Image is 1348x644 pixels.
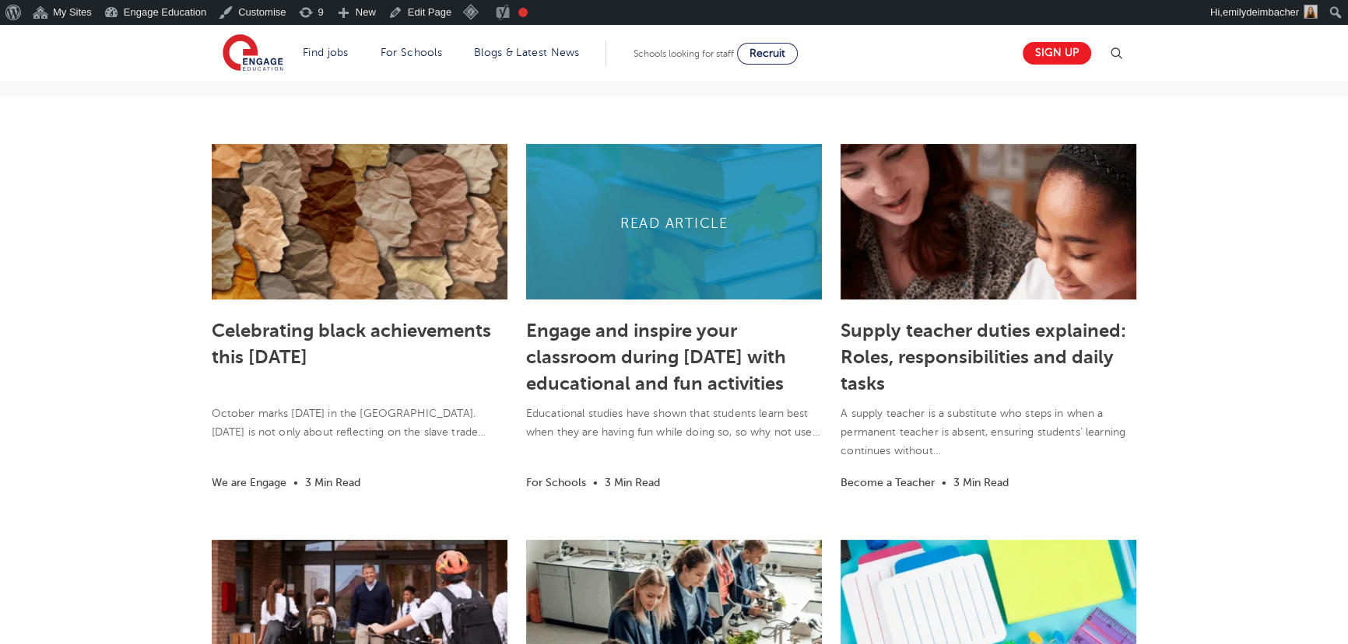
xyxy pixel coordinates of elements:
span: emilydeimbacher [1223,6,1299,18]
span: Schools looking for staff [634,48,734,59]
a: Supply teacher duties explained: Roles, responsibilities and daily tasks [841,320,1126,394]
a: Recruit [737,43,798,65]
li: Become a Teacher [841,474,935,492]
li: 3 Min Read [305,474,360,492]
a: Sign up [1023,42,1091,65]
p: A supply teacher is a substitute who steps in when a permanent teacher is absent, ensuring studen... [841,404,1136,460]
a: Blogs & Latest News [474,47,580,58]
p: October marks [DATE] in the [GEOGRAPHIC_DATA]. [DATE] is not only about reflecting on the slave t... [212,404,507,442]
li: • [938,474,950,492]
li: • [290,474,302,492]
p: Educational studies have shown that students learn best when they are having fun while doing so, ... [526,404,822,442]
a: Find jobs [303,47,349,58]
div: Focus keyphrase not set [518,8,528,17]
a: Celebrating black achievements this [DATE] [212,320,491,368]
img: Engage Education [223,34,283,73]
li: 3 Min Read [953,474,1009,492]
span: Recruit [749,47,785,59]
a: Engage and inspire your classroom during [DATE] with educational and fun activities [526,320,786,394]
li: 3 Min Read [605,474,660,492]
li: • [589,474,602,492]
li: We are Engage [212,474,286,492]
a: For Schools [381,47,442,58]
li: For Schools [526,474,586,492]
